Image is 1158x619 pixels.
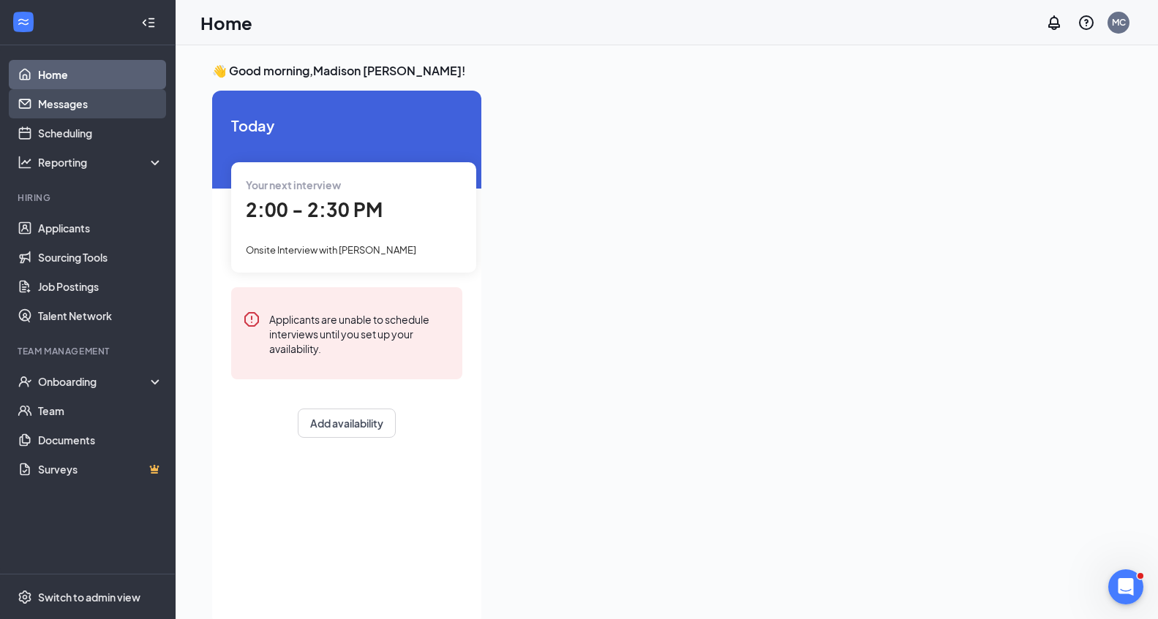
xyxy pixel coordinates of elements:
a: Messages [38,89,163,118]
svg: QuestionInfo [1078,14,1095,31]
a: Team [38,396,163,425]
div: Onboarding [38,374,151,389]
svg: Settings [18,590,32,604]
a: Scheduling [38,118,163,148]
svg: Analysis [18,155,32,170]
button: Add availability [298,409,396,438]
svg: UserCheck [18,374,32,389]
span: Today [231,114,462,137]
span: Onsite Interview with [PERSON_NAME] [246,244,416,256]
div: Hiring [18,191,160,204]
div: Switch to admin view [38,590,140,604]
svg: WorkstreamLogo [16,15,31,29]
div: Team Management [18,345,160,357]
a: Documents [38,425,163,455]
svg: Collapse [141,15,156,30]
div: Applicants are unable to schedule interviews until you set up your availability. [269,311,451,356]
a: Job Postings [38,272,163,301]
a: Home [38,60,163,89]
svg: Error [243,311,260,328]
a: Talent Network [38,301,163,330]
a: Sourcing Tools [38,243,163,272]
h3: 👋 Good morning, Madison [PERSON_NAME] ! [212,63,1121,79]
span: Your next interview [246,178,341,191]
svg: Notifications [1045,14,1063,31]
div: Reporting [38,155,164,170]
h1: Home [200,10,252,35]
div: MC [1112,16,1126,29]
iframe: Intercom live chat [1108,569,1143,604]
a: SurveysCrown [38,455,163,484]
a: Applicants [38,213,163,243]
span: 2:00 - 2:30 PM [246,197,383,221]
